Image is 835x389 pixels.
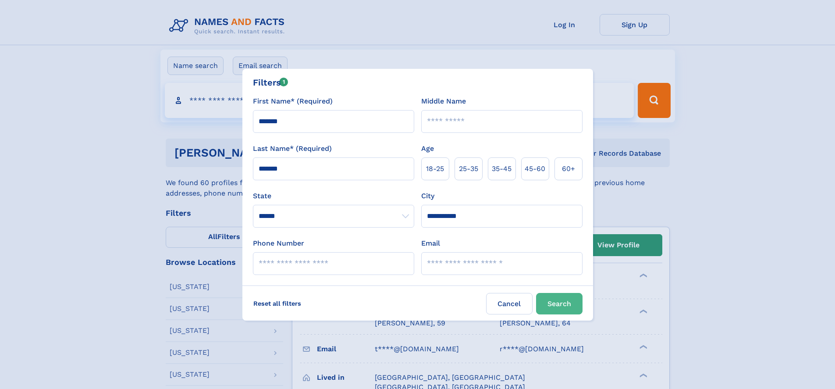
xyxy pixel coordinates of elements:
label: City [421,191,434,201]
span: 18‑25 [426,164,444,174]
span: 35‑45 [492,164,512,174]
label: Email [421,238,440,249]
label: Middle Name [421,96,466,107]
label: First Name* (Required) [253,96,333,107]
label: Cancel [486,293,533,314]
label: Reset all filters [248,293,307,314]
span: 25‑35 [459,164,478,174]
label: State [253,191,414,201]
span: 45‑60 [525,164,545,174]
span: 60+ [562,164,575,174]
label: Age [421,143,434,154]
button: Search [536,293,583,314]
label: Phone Number [253,238,304,249]
div: Filters [253,76,288,89]
label: Last Name* (Required) [253,143,332,154]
